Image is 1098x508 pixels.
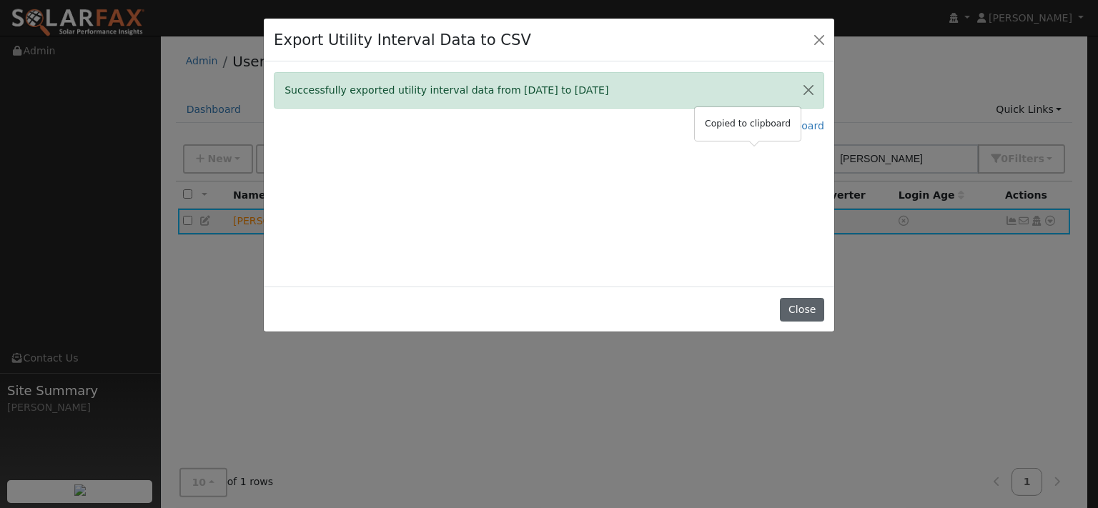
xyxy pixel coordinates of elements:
div: Copied to clipboard [695,107,801,141]
button: Close [780,298,823,322]
button: Close [809,29,829,49]
button: Close [793,73,823,108]
div: Successfully exported utility interval data from [DATE] to [DATE] [274,72,824,109]
h4: Export Utility Interval Data to CSV [274,29,531,51]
